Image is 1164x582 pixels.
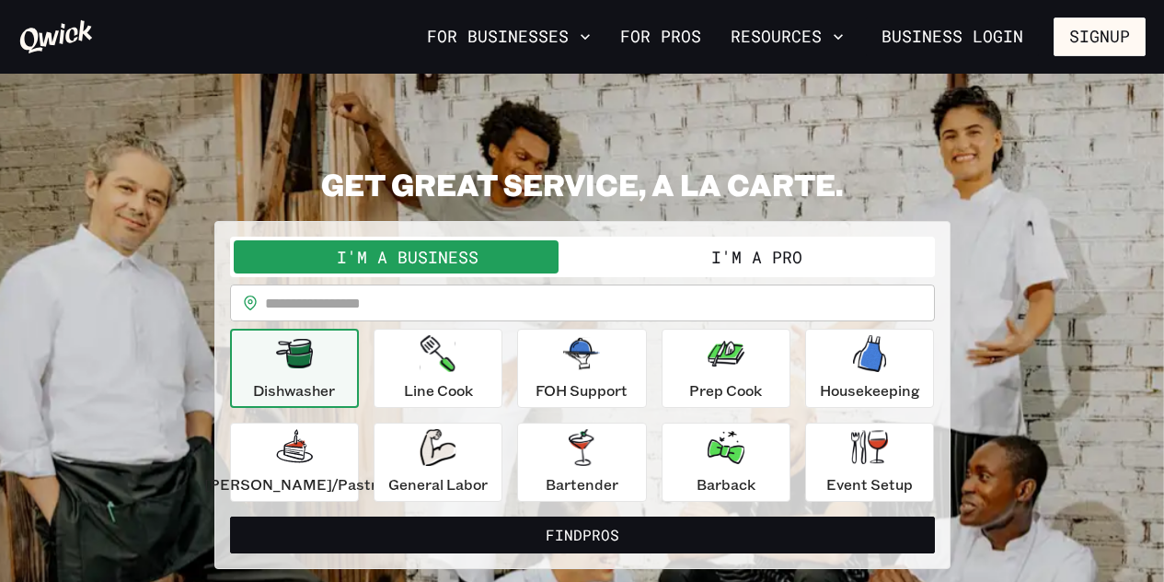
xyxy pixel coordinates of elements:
[374,329,502,408] button: Line Cook
[546,473,618,495] p: Bartender
[230,517,935,553] button: FindPros
[613,21,709,52] a: For Pros
[388,473,488,495] p: General Labor
[826,473,913,495] p: Event Setup
[404,379,473,402] p: Line Cook
[234,240,582,274] button: I'm a Business
[689,379,762,402] p: Prep Cook
[866,17,1039,56] a: Business Login
[582,240,931,274] button: I'm a Pro
[805,423,934,502] button: Event Setup
[820,379,920,402] p: Housekeeping
[420,21,598,52] button: For Businesses
[662,329,790,408] button: Prep Cook
[805,329,934,408] button: Housekeeping
[253,379,335,402] p: Dishwasher
[697,473,755,495] p: Barback
[662,423,790,502] button: Barback
[214,166,951,203] h2: GET GREAT SERVICE, A LA CARTE.
[536,379,628,402] p: FOH Support
[723,21,851,52] button: Resources
[230,329,359,408] button: Dishwasher
[204,473,385,495] p: [PERSON_NAME]/Pastry
[517,423,646,502] button: Bartender
[1054,17,1146,56] button: Signup
[374,423,502,502] button: General Labor
[230,423,359,502] button: [PERSON_NAME]/Pastry
[517,329,646,408] button: FOH Support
